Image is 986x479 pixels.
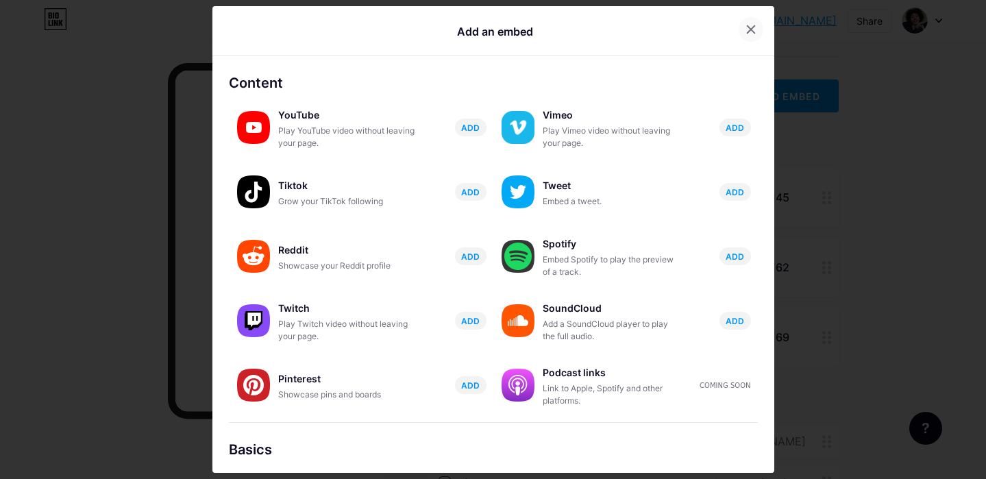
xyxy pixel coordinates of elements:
span: ADD [461,380,480,391]
button: ADD [719,312,751,330]
span: ADD [726,122,744,134]
img: vimeo [502,111,534,144]
button: ADD [455,312,486,330]
img: twitch [237,304,270,337]
span: ADD [726,251,744,262]
img: tiktok [237,175,270,208]
img: podcastlinks [502,369,534,402]
div: Spotify [543,234,680,254]
span: ADD [461,186,480,198]
span: ADD [461,315,480,327]
div: Grow your TikTok following [278,195,415,208]
div: Coming soon [700,380,750,391]
img: youtube [237,111,270,144]
div: Content [229,73,758,93]
button: ADD [455,183,486,201]
img: soundcloud [502,304,534,337]
div: Basics [229,439,758,460]
div: Showcase pins and boards [278,389,415,401]
div: Vimeo [543,106,680,125]
span: ADD [461,251,480,262]
span: ADD [461,122,480,134]
div: Add a SoundCloud player to play the full audio. [543,318,680,343]
div: Pinterest [278,369,415,389]
button: ADD [719,119,751,136]
img: reddit [237,240,270,273]
img: pinterest [237,369,270,402]
div: Twitch [278,299,415,318]
button: ADD [719,183,751,201]
div: SoundCloud [543,299,680,318]
button: ADD [455,376,486,394]
div: Play Twitch video without leaving your page. [278,318,415,343]
div: Embed a tweet. [543,195,680,208]
div: Podcast links [543,363,680,382]
span: ADD [726,186,744,198]
span: ADD [726,315,744,327]
div: Play Vimeo video without leaving your page. [543,125,680,149]
div: YouTube [278,106,415,125]
div: Link to Apple, Spotify and other platforms. [543,382,680,407]
div: Tiktok [278,176,415,195]
img: spotify [502,240,534,273]
div: Add an embed [457,23,533,40]
img: twitter [502,175,534,208]
div: Tweet [543,176,680,195]
div: Play YouTube video without leaving your page. [278,125,415,149]
button: ADD [719,247,751,265]
div: Embed Spotify to play the preview of a track. [543,254,680,278]
div: Showcase your Reddit profile [278,260,415,272]
button: ADD [455,119,486,136]
button: ADD [455,247,486,265]
div: Reddit [278,241,415,260]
